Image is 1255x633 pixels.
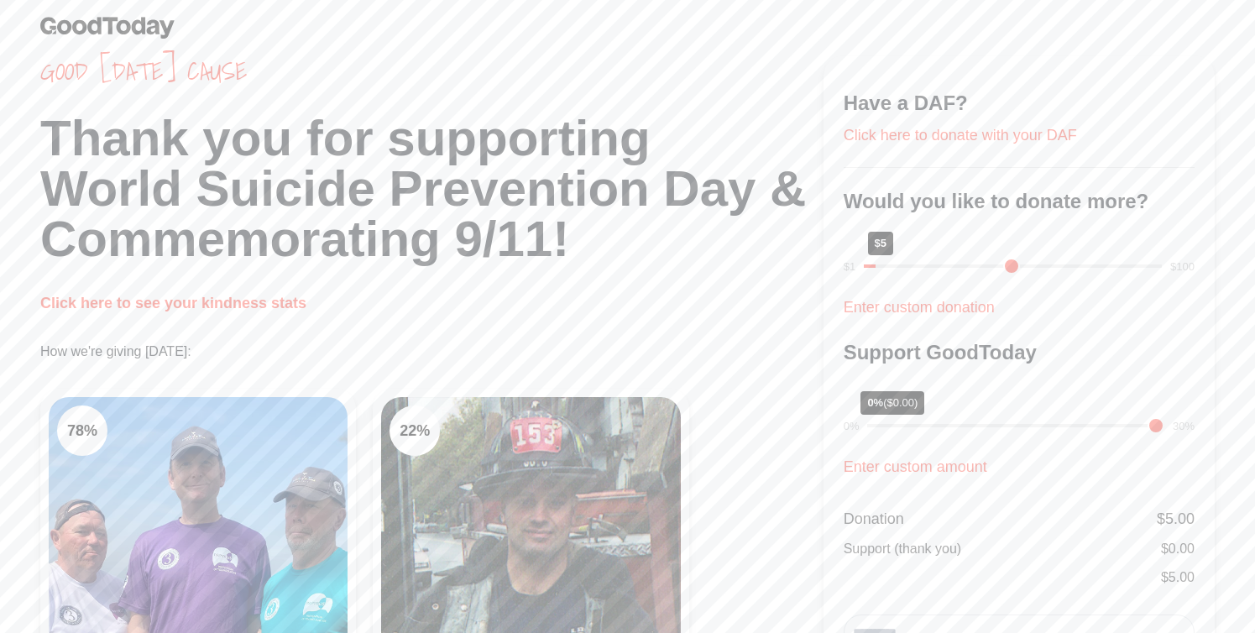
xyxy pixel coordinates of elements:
span: 0.00 [1169,541,1195,556]
div: $ [1161,539,1195,559]
a: Enter custom donation [844,299,995,316]
span: 5.00 [1165,510,1195,527]
div: 22 % [390,405,440,456]
h3: Have a DAF? [844,90,1195,117]
div: Support (thank you) [844,539,962,559]
div: $100 [1170,259,1195,275]
h3: Would you like to donate more? [844,188,1195,215]
a: Click here to see your kindness stats [40,295,306,311]
div: $ [1161,568,1195,588]
h1: Thank you for supporting World Suicide Prevention Day & Commemorating 9/11! [40,113,824,264]
div: $1 [844,259,855,275]
div: 78 % [57,405,107,456]
a: Enter custom amount [844,458,987,475]
p: How we're giving [DATE]: [40,342,824,362]
div: Donation [844,507,904,531]
div: 30% [1173,418,1195,435]
div: $5 [868,232,893,255]
div: $ [1157,507,1195,531]
span: Good [DATE] cause [40,56,824,86]
span: 5.00 [1169,570,1195,584]
img: GoodToday [40,16,175,39]
h3: Support GoodToday [844,339,1195,366]
div: 0% [860,391,924,415]
span: ($0.00) [883,396,918,409]
div: 0% [844,418,860,435]
a: Click here to donate with your DAF [844,127,1077,144]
